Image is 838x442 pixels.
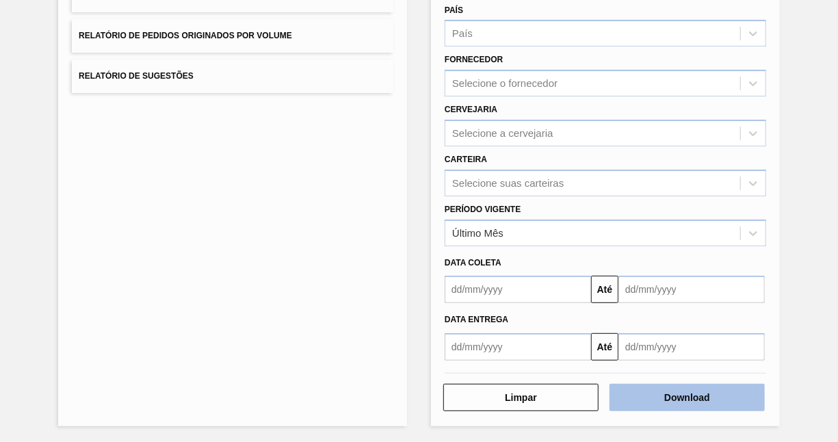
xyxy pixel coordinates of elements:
button: Download [610,384,765,411]
div: Selecione suas carteiras [452,177,564,189]
span: Data entrega [445,315,508,324]
input: dd/mm/yyyy [445,276,591,303]
span: Data coleta [445,258,501,268]
input: dd/mm/yyyy [618,276,765,303]
label: Carteira [445,155,487,164]
input: dd/mm/yyyy [618,333,765,361]
label: Cervejaria [445,105,497,114]
label: Período Vigente [445,205,521,214]
div: Último Mês [452,227,503,239]
div: Selecione o fornecedor [452,78,558,90]
button: Relatório de Sugestões [72,60,393,93]
label: País [445,5,463,15]
span: Relatório de Sugestões [79,71,194,81]
label: Fornecedor [445,55,503,64]
input: dd/mm/yyyy [445,333,591,361]
button: Até [591,276,618,303]
div: Selecione a cervejaria [452,127,553,139]
button: Limpar [443,384,599,411]
button: Até [591,333,618,361]
span: Relatório de Pedidos Originados por Volume [79,31,292,40]
div: País [452,28,473,40]
button: Relatório de Pedidos Originados por Volume [72,19,393,53]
